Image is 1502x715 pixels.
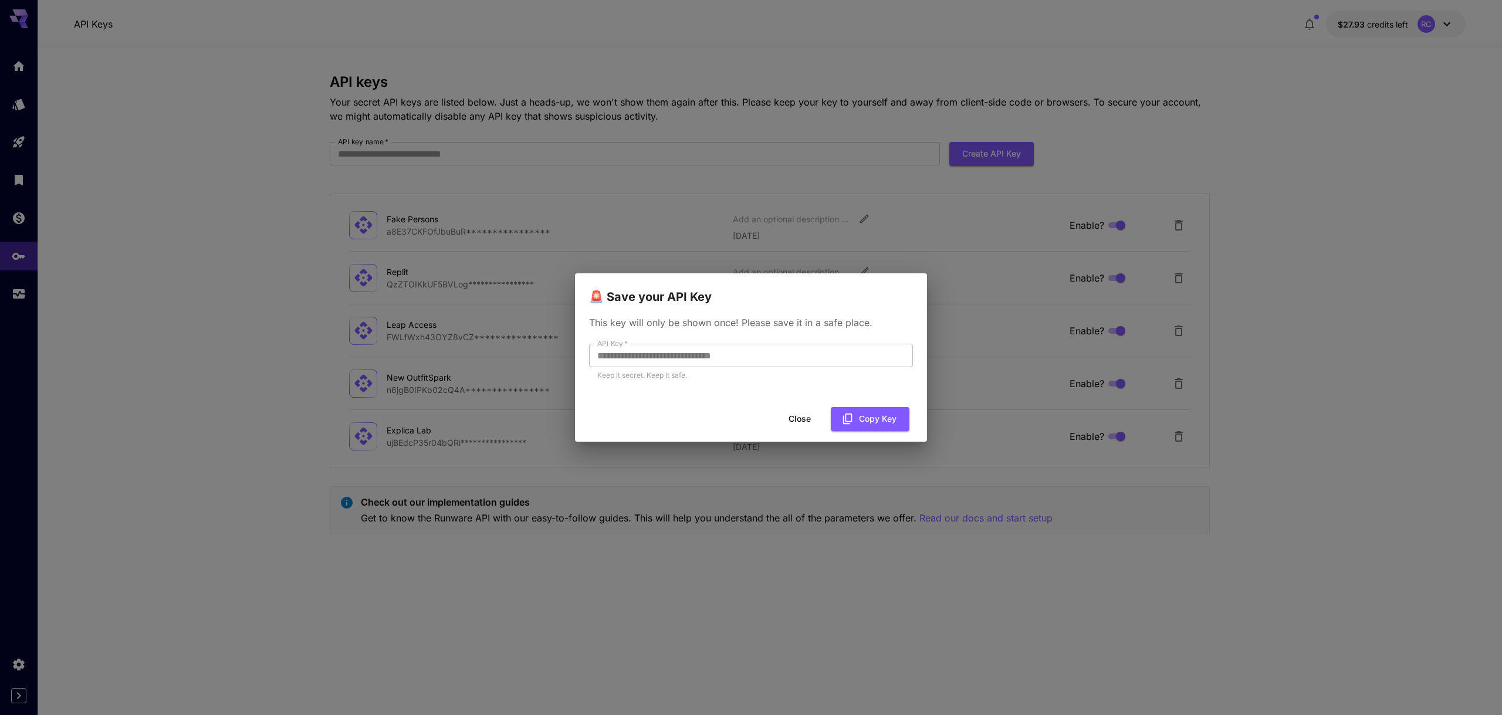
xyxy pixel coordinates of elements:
[589,316,913,330] p: This key will only be shown once! Please save it in a safe place.
[575,273,927,306] h2: 🚨 Save your API Key
[773,407,826,431] button: Close
[597,370,905,381] p: Keep it secret. Keep it safe.
[831,407,909,431] button: Copy Key
[597,338,628,348] label: API Key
